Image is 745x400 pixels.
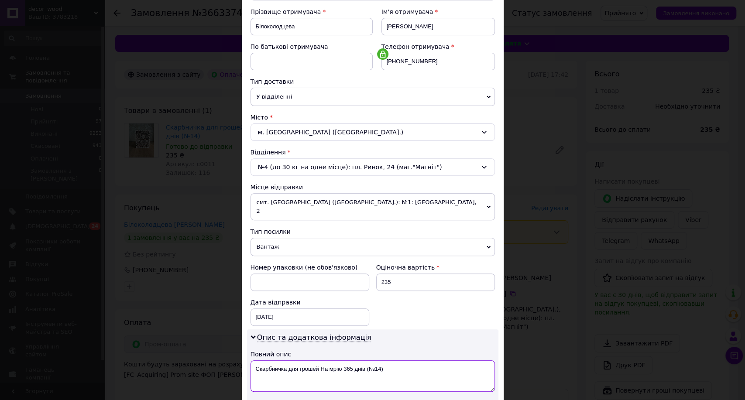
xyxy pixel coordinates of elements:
[251,193,495,220] span: смт. [GEOGRAPHIC_DATA] ([GEOGRAPHIC_DATA].): №1: [GEOGRAPHIC_DATA], 2
[381,43,450,50] span: Телефон отримувача
[251,350,495,359] div: Повний опис
[251,228,291,235] span: Тип посилки
[251,78,294,85] span: Тип доставки
[251,113,495,122] div: Місто
[251,360,495,392] textarea: Скарбничка для грошей На мрію 365 днів (№14)
[381,53,495,70] input: +380
[251,184,303,191] span: Місце відправки
[251,43,328,50] span: По батькові отримувача
[251,148,495,157] div: Відділення
[251,88,495,106] span: У відділенні
[251,263,369,272] div: Номер упаковки (не обов'язково)
[251,238,495,256] span: Вантаж
[251,158,495,176] div: №4 (до 30 кг на одне місце): пл. Ринок, 24 (маг."Магніт")
[257,333,371,342] span: Опис та додаткова інформація
[251,123,495,141] div: м. [GEOGRAPHIC_DATA] ([GEOGRAPHIC_DATA].)
[251,8,321,15] span: Прізвище отримувача
[376,263,495,272] div: Оціночна вартість
[251,298,369,307] div: Дата відправки
[381,8,433,15] span: Ім'я отримувача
